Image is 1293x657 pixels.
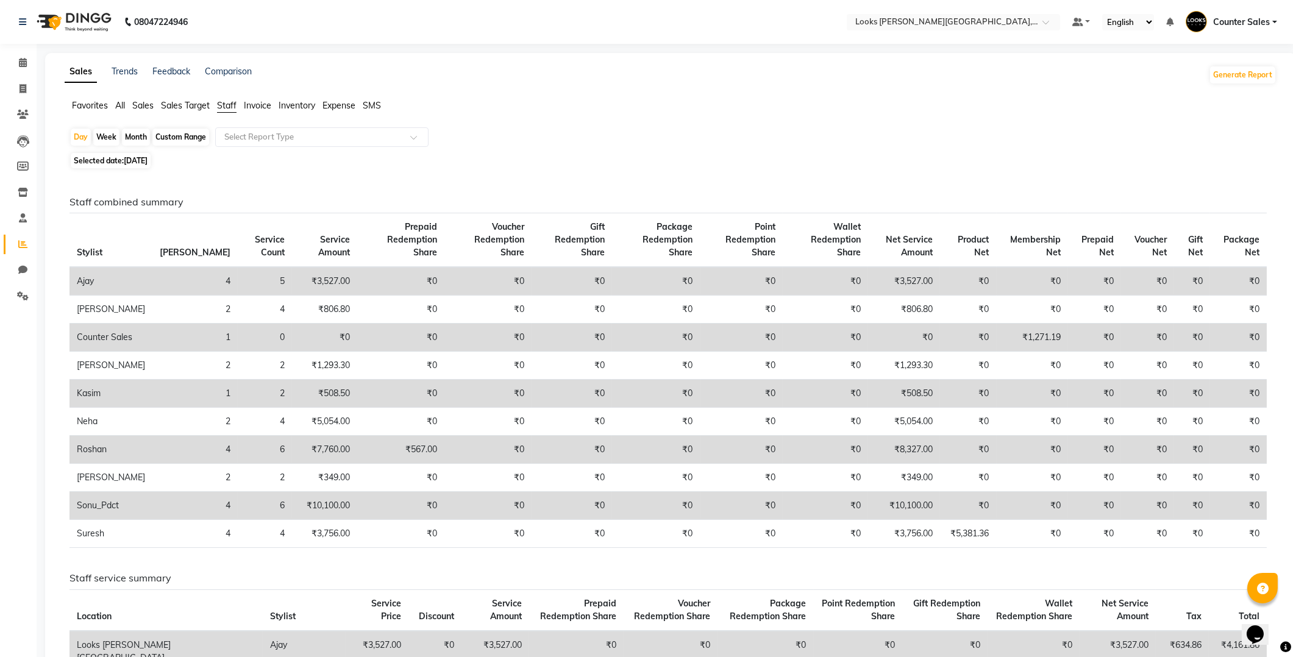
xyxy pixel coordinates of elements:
div: Month [122,129,150,146]
td: ₹0 [700,267,783,296]
span: Gift Net [1188,234,1203,258]
td: [PERSON_NAME] [69,464,152,492]
td: 2 [152,352,238,380]
td: 2 [152,408,238,436]
td: ₹0 [292,324,357,352]
td: ₹0 [357,380,444,408]
td: ₹0 [357,492,444,520]
td: ₹3,527.00 [868,267,940,296]
span: Expense [322,100,355,111]
td: ₹0 [1121,324,1174,352]
td: ₹0 [1121,296,1174,324]
td: ₹0 [997,492,1068,520]
td: ₹0 [612,324,700,352]
td: ₹0 [444,352,532,380]
span: Selected date: [71,153,151,168]
td: ₹0 [1174,408,1209,436]
td: ₹0 [1174,492,1209,520]
h6: Staff service summary [69,572,1267,584]
td: ₹0 [1210,267,1267,296]
td: ₹3,527.00 [292,267,357,296]
td: ₹0 [612,492,700,520]
a: Trends [112,66,138,77]
td: ₹0 [997,267,1068,296]
td: ₹0 [532,408,612,436]
td: ₹0 [612,380,700,408]
td: ₹0 [940,464,997,492]
td: ₹0 [532,464,612,492]
td: ₹0 [1121,464,1174,492]
td: ₹0 [1068,324,1121,352]
td: ₹0 [1121,520,1174,548]
td: ₹0 [997,380,1068,408]
span: Service Amount [490,598,522,622]
td: ₹0 [1121,380,1174,408]
td: ₹0 [1174,352,1209,380]
td: ₹0 [532,352,612,380]
td: ₹3,756.00 [292,520,357,548]
td: ₹0 [783,380,868,408]
td: ₹0 [783,492,868,520]
td: ₹508.50 [292,380,357,408]
td: ₹0 [1068,380,1121,408]
td: 2 [238,352,292,380]
td: ₹0 [444,267,532,296]
td: ₹0 [357,408,444,436]
td: ₹0 [783,464,868,492]
div: Week [93,129,119,146]
span: Sales [132,100,154,111]
td: ₹0 [444,520,532,548]
td: ₹0 [532,492,612,520]
td: ₹1,293.30 [868,352,940,380]
td: ₹0 [612,296,700,324]
td: ₹0 [1210,464,1267,492]
span: Gift Redemption Share [555,221,605,258]
td: 0 [238,324,292,352]
td: ₹0 [997,436,1068,464]
td: ₹0 [357,324,444,352]
span: Prepaid Redemption Share [540,598,616,622]
img: Counter Sales [1186,11,1207,32]
td: ₹0 [700,464,783,492]
td: ₹0 [357,267,444,296]
td: 2 [238,380,292,408]
td: ₹0 [940,408,997,436]
td: ₹0 [612,464,700,492]
td: ₹0 [700,324,783,352]
td: ₹0 [444,436,532,464]
td: ₹0 [700,492,783,520]
span: Inventory [279,100,315,111]
span: Wallet Redemption Share [996,598,1072,622]
td: ₹0 [357,352,444,380]
td: ₹0 [700,520,783,548]
span: Voucher Redemption Share [634,598,710,622]
td: Sonu_Pdct [69,492,152,520]
span: All [115,100,125,111]
td: ₹0 [700,352,783,380]
td: 4 [238,408,292,436]
td: ₹0 [997,408,1068,436]
td: ₹0 [1121,267,1174,296]
td: ₹5,054.00 [292,408,357,436]
td: 4 [238,296,292,324]
td: ₹0 [612,436,700,464]
td: ₹349.00 [292,464,357,492]
td: ₹0 [1210,352,1267,380]
td: ₹0 [1174,296,1209,324]
div: Custom Range [152,129,209,146]
td: 4 [152,267,238,296]
td: ₹0 [532,324,612,352]
td: ₹8,327.00 [868,436,940,464]
span: Discount [419,611,454,622]
td: ₹0 [783,436,868,464]
td: ₹0 [1210,520,1267,548]
td: ₹349.00 [868,464,940,492]
span: Gift Redemption Share [913,598,980,622]
td: ₹0 [1174,464,1209,492]
td: 4 [152,436,238,464]
td: ₹0 [1174,436,1209,464]
td: Neha [69,408,152,436]
td: ₹0 [1174,267,1209,296]
td: ₹0 [700,408,783,436]
td: ₹0 [997,352,1068,380]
